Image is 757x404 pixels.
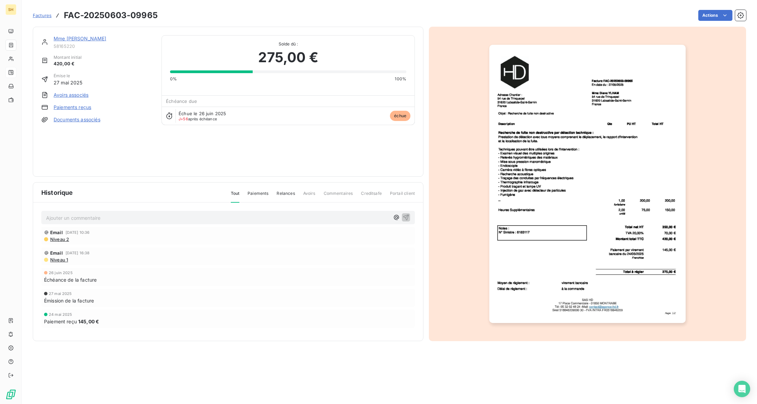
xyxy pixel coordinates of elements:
[5,4,16,15] div: SH
[49,271,73,275] span: 26 juin 2025
[78,318,99,325] span: 145,00 €
[54,43,153,49] span: 58165220
[248,190,268,202] span: Paiements
[395,76,406,82] span: 100%
[44,276,97,283] span: Échéance de la facture
[54,79,83,86] span: 27 mai 2025
[170,41,406,47] span: Solde dû :
[33,12,52,19] a: Factures
[50,237,69,242] span: Niveau 2
[258,47,318,68] span: 275,00 €
[44,318,77,325] span: Paiement reçu
[54,73,83,79] span: Émise le
[54,116,100,123] a: Documents associés
[66,251,90,255] span: [DATE] 16:38
[49,292,72,296] span: 27 mai 2025
[50,250,63,256] span: Email
[54,36,107,41] a: Mme [PERSON_NAME]
[277,190,295,202] span: Relances
[54,92,88,98] a: Avoirs associés
[170,76,177,82] span: 0%
[231,190,240,203] span: Tout
[44,297,94,304] span: Émission de la facture
[179,117,188,121] span: J+56
[390,190,415,202] span: Portail client
[5,389,16,400] img: Logo LeanPay
[64,9,158,22] h3: FAC-20250603-09965
[49,312,72,317] span: 24 mai 2025
[54,60,82,67] span: 420,00 €
[50,230,63,235] span: Email
[54,54,82,60] span: Montant initial
[489,45,686,323] img: invoice_thumbnail
[50,257,68,262] span: Niveau 1
[324,190,353,202] span: Commentaires
[390,111,410,121] span: échue
[734,381,750,397] div: Open Intercom Messenger
[41,188,73,197] span: Historique
[66,230,90,234] span: [DATE] 10:36
[179,117,217,121] span: après échéance
[361,190,382,202] span: Creditsafe
[698,10,732,21] button: Actions
[33,13,52,18] span: Factures
[179,111,226,116] span: Échue le 26 juin 2025
[54,104,91,111] a: Paiements reçus
[166,98,197,104] span: Échéance due
[303,190,316,202] span: Avoirs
